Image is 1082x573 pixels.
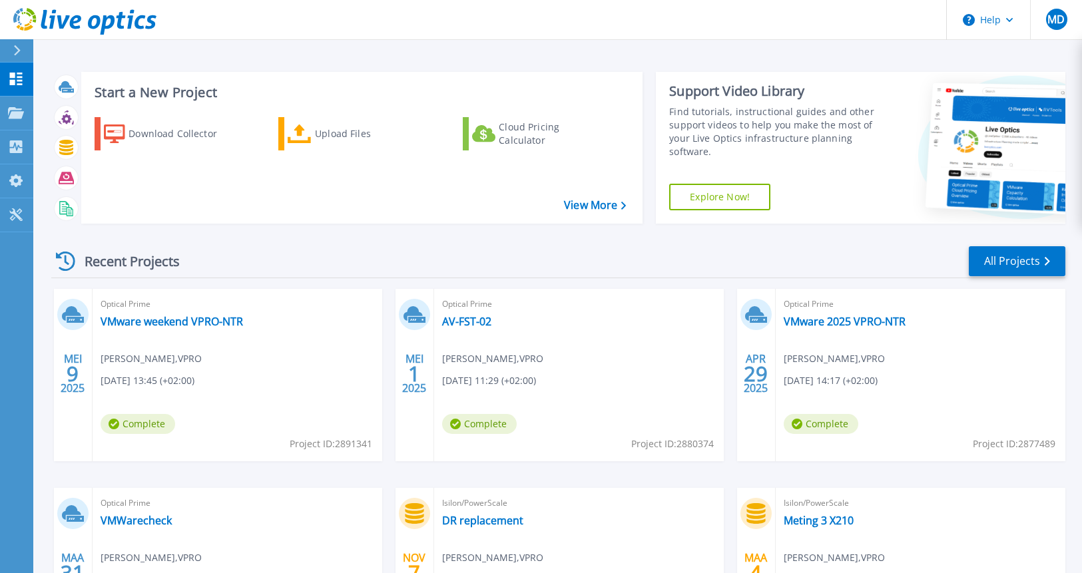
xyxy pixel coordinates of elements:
[60,349,85,398] div: MEI 2025
[784,373,878,388] span: [DATE] 14:17 (+02:00)
[784,414,858,434] span: Complete
[101,496,374,510] span: Optical Prime
[101,514,172,527] a: VMWarecheck
[784,351,885,366] span: [PERSON_NAME] , VPRO
[669,83,876,100] div: Support Video Library
[442,496,716,510] span: Isilon/PowerScale
[969,246,1065,276] a: All Projects
[95,117,243,150] a: Download Collector
[101,297,374,311] span: Optical Prime
[442,550,543,565] span: [PERSON_NAME] , VPRO
[101,550,202,565] span: [PERSON_NAME] , VPRO
[784,514,854,527] a: Meting 3 X210
[315,120,421,147] div: Upload Files
[564,199,626,212] a: View More
[669,184,770,210] a: Explore Now!
[442,373,536,388] span: [DATE] 11:29 (+02:00)
[442,297,716,311] span: Optical Prime
[402,349,427,398] div: MEI 2025
[973,437,1055,451] span: Project ID: 2877489
[442,414,517,434] span: Complete
[101,373,194,388] span: [DATE] 13:45 (+02:00)
[129,120,235,147] div: Download Collector
[463,117,611,150] a: Cloud Pricing Calculator
[442,315,491,328] a: AV-FST-02
[744,368,768,379] span: 29
[278,117,427,150] a: Upload Files
[101,351,202,366] span: [PERSON_NAME] , VPRO
[101,414,175,434] span: Complete
[499,120,605,147] div: Cloud Pricing Calculator
[101,315,243,328] a: VMware weekend VPRO-NTR
[784,496,1057,510] span: Isilon/PowerScale
[631,437,714,451] span: Project ID: 2880374
[442,514,523,527] a: DR replacement
[784,297,1057,311] span: Optical Prime
[67,368,79,379] span: 9
[784,315,906,328] a: VMware 2025 VPRO-NTR
[408,368,420,379] span: 1
[784,550,885,565] span: [PERSON_NAME] , VPRO
[95,85,625,100] h3: Start a New Project
[442,351,543,366] span: [PERSON_NAME] , VPRO
[1047,14,1065,25] span: MD
[743,349,768,398] div: APR 2025
[669,105,876,158] div: Find tutorials, instructional guides and other support videos to help you make the most of your L...
[290,437,372,451] span: Project ID: 2891341
[51,245,198,278] div: Recent Projects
